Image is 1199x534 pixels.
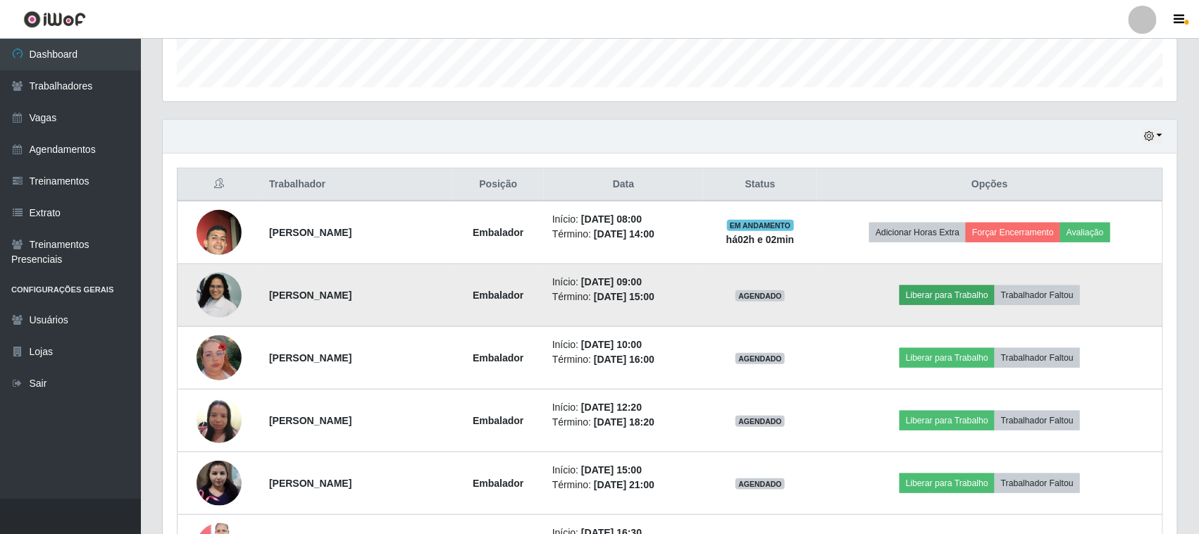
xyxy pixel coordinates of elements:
li: Início: [552,212,695,227]
li: Início: [552,463,695,478]
strong: Embalador [473,478,523,489]
strong: Embalador [473,227,523,238]
img: 1725571179961.jpeg [197,461,242,506]
li: Início: [552,337,695,352]
img: 1734175120781.jpeg [197,250,242,340]
time: [DATE] 21:00 [594,479,654,490]
th: Trabalhador [261,168,453,201]
button: Avaliação [1060,223,1110,242]
button: Liberar para Trabalho [900,473,995,493]
time: [DATE] 15:00 [594,291,654,302]
li: Término: [552,290,695,304]
button: Liberar para Trabalho [900,411,995,430]
time: [DATE] 18:20 [594,416,654,428]
li: Término: [552,478,695,492]
button: Trabalhador Faltou [995,473,1080,493]
img: 1729120016145.jpeg [197,192,242,273]
span: AGENDADO [735,416,785,427]
img: 1721259813079.jpeg [197,390,242,450]
span: EM ANDAMENTO [727,220,794,231]
span: AGENDADO [735,478,785,490]
button: Liberar para Trabalho [900,348,995,368]
strong: [PERSON_NAME] [269,352,352,364]
button: Forçar Encerramento [966,223,1060,242]
span: AGENDADO [735,290,785,302]
li: Início: [552,275,695,290]
li: Término: [552,227,695,242]
li: Término: [552,415,695,430]
th: Opções [817,168,1163,201]
li: Início: [552,400,695,415]
time: [DATE] 12:20 [581,402,642,413]
button: Trabalhador Faltou [995,348,1080,368]
strong: Embalador [473,290,523,301]
button: Adicionar Horas Extra [869,223,966,242]
time: [DATE] 09:00 [581,276,642,287]
li: Término: [552,352,695,367]
time: [DATE] 10:00 [581,339,642,350]
strong: [PERSON_NAME] [269,478,352,489]
time: [DATE] 08:00 [581,213,642,225]
strong: [PERSON_NAME] [269,415,352,426]
strong: [PERSON_NAME] [269,290,352,301]
button: Trabalhador Faltou [995,285,1080,305]
th: Data [544,168,704,201]
button: Trabalhador Faltou [995,411,1080,430]
th: Status [703,168,816,201]
time: [DATE] 16:00 [594,354,654,365]
strong: [PERSON_NAME] [269,227,352,238]
time: [DATE] 14:00 [594,228,654,240]
img: CoreUI Logo [23,11,86,28]
img: 1754593776383.jpeg [197,318,242,398]
th: Posição [453,168,544,201]
button: Liberar para Trabalho [900,285,995,305]
strong: há 02 h e 02 min [726,234,795,245]
strong: Embalador [473,352,523,364]
strong: Embalador [473,415,523,426]
span: AGENDADO [735,353,785,364]
time: [DATE] 15:00 [581,464,642,476]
